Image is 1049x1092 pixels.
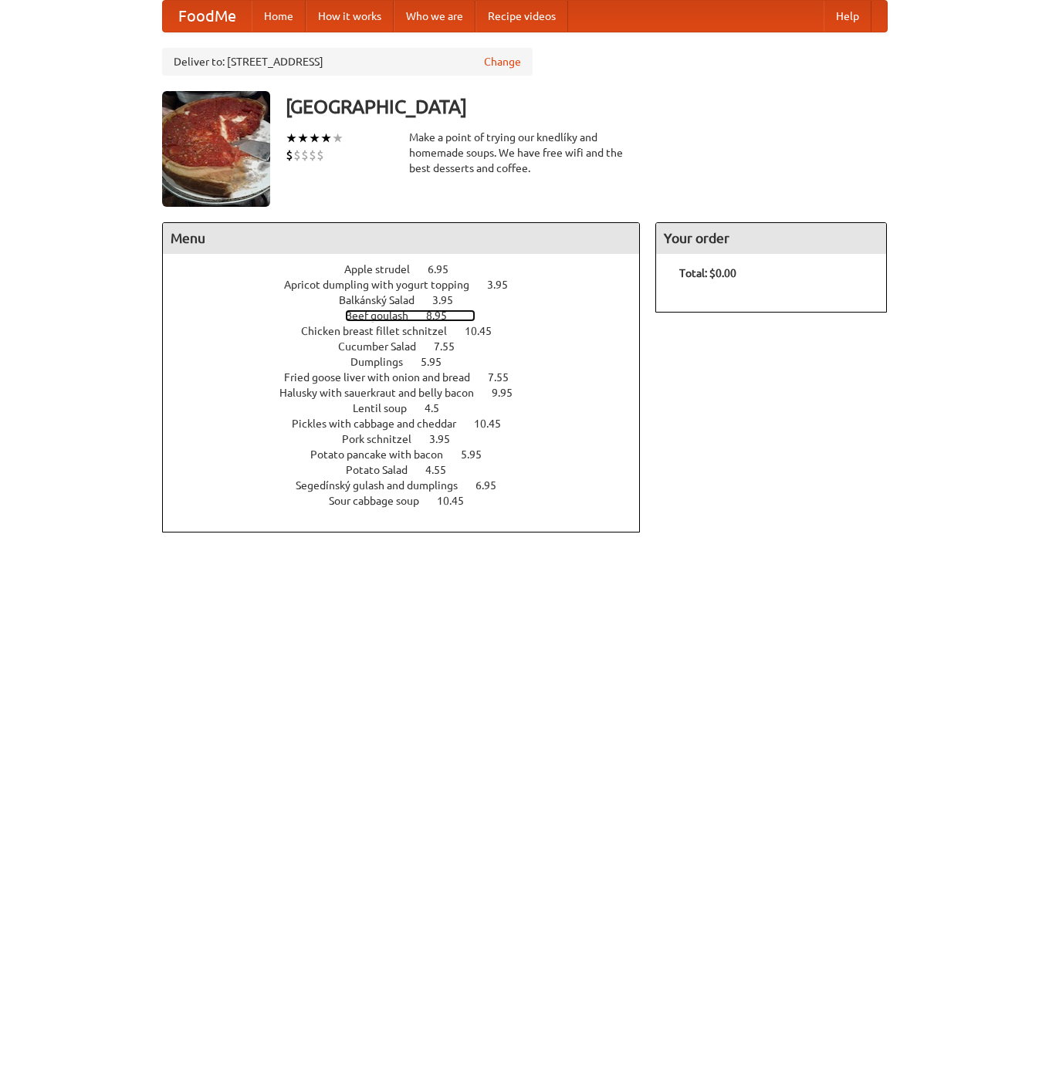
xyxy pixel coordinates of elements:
a: Who we are [394,1,475,32]
h3: [GEOGRAPHIC_DATA] [286,91,888,122]
img: angular.jpg [162,91,270,207]
a: How it works [306,1,394,32]
a: Help [824,1,871,32]
h4: Your order [656,223,886,254]
a: Sour cabbage soup 10.45 [329,495,492,507]
span: Balkánský Salad [339,294,430,306]
span: 10.45 [474,418,516,430]
span: 6.95 [475,479,512,492]
li: ★ [297,130,309,147]
span: 7.55 [488,371,524,384]
a: FoodMe [163,1,252,32]
span: 4.5 [425,402,455,414]
b: Total: $0.00 [679,267,736,279]
span: Pickles with cabbage and cheddar [292,418,472,430]
a: Apple strudel 6.95 [344,263,477,276]
span: 9.95 [492,387,528,399]
div: Make a point of trying our knedlíky and homemade soups. We have free wifi and the best desserts a... [409,130,641,176]
span: Sour cabbage soup [329,495,435,507]
a: Potato pancake with bacon 5.95 [310,448,510,461]
h4: Menu [163,223,640,254]
span: Potato Salad [346,464,423,476]
li: $ [316,147,324,164]
li: ★ [309,130,320,147]
li: $ [301,147,309,164]
a: Apricot dumpling with yogurt topping 3.95 [284,279,536,291]
span: Dumplings [350,356,418,368]
a: Lentil soup 4.5 [353,402,468,414]
a: Home [252,1,306,32]
span: 3.95 [432,294,469,306]
li: ★ [286,130,297,147]
li: ★ [320,130,332,147]
li: $ [293,147,301,164]
span: 7.55 [434,340,470,353]
div: Deliver to: [STREET_ADDRESS] [162,48,533,76]
span: Cucumber Salad [338,340,431,353]
span: Chicken breast fillet schnitzel [301,325,462,337]
span: Apple strudel [344,263,425,276]
li: $ [309,147,316,164]
li: $ [286,147,293,164]
span: 3.95 [429,433,465,445]
a: Potato Salad 4.55 [346,464,475,476]
span: Halusky with sauerkraut and belly bacon [279,387,489,399]
span: Segedínský gulash and dumplings [296,479,473,492]
a: Dumplings 5.95 [350,356,470,368]
a: Change [484,54,521,69]
span: Fried goose liver with onion and bread [284,371,486,384]
span: Apricot dumpling with yogurt topping [284,279,485,291]
a: Balkánský Salad 3.95 [339,294,482,306]
span: 5.95 [421,356,457,368]
a: Halusky with sauerkraut and belly bacon 9.95 [279,387,541,399]
span: Lentil soup [353,402,422,414]
span: 10.45 [465,325,507,337]
span: Beef goulash [345,309,424,322]
span: 10.45 [437,495,479,507]
a: Fried goose liver with onion and bread 7.55 [284,371,537,384]
a: Recipe videos [475,1,568,32]
span: 3.95 [487,279,523,291]
a: Pork schnitzel 3.95 [342,433,479,445]
a: Beef goulash 8.95 [345,309,475,322]
span: 4.55 [425,464,462,476]
a: Cucumber Salad 7.55 [338,340,483,353]
a: Segedínský gulash and dumplings 6.95 [296,479,525,492]
li: ★ [332,130,343,147]
span: 5.95 [461,448,497,461]
span: 6.95 [428,263,464,276]
a: Pickles with cabbage and cheddar 10.45 [292,418,530,430]
span: 8.95 [426,309,462,322]
span: Potato pancake with bacon [310,448,459,461]
span: Pork schnitzel [342,433,427,445]
a: Chicken breast fillet schnitzel 10.45 [301,325,520,337]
